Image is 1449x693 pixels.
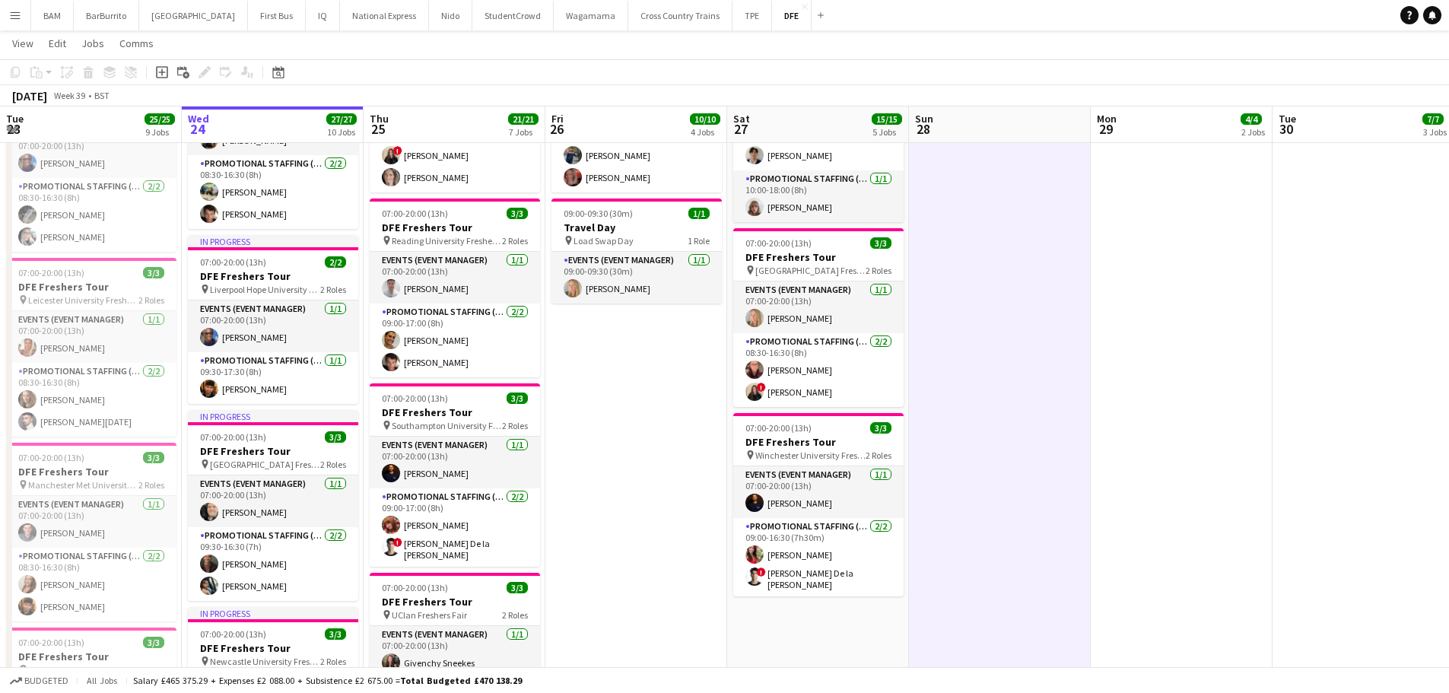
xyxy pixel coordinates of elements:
[188,641,358,655] h3: DFE Freshers Tour
[1241,113,1262,125] span: 4/4
[392,235,502,246] span: Reading University Freshers Fair
[325,431,346,443] span: 3/3
[564,208,633,219] span: 09:00-09:30 (30m)
[392,420,502,431] span: Southampton University Freshers Fair
[188,527,358,601] app-card-role: Promotional Staffing (Brand Ambassadors)2/209:30-16:30 (7h)[PERSON_NAME][PERSON_NAME]
[757,383,766,392] span: !
[188,410,358,601] app-job-card: In progress07:00-20:00 (13h)3/3DFE Freshers Tour [GEOGRAPHIC_DATA] Freshers Fair2 RolesEvents (Ev...
[367,120,389,138] span: 25
[6,465,176,478] h3: DFE Freshers Tour
[186,120,209,138] span: 24
[138,294,164,306] span: 2 Roles
[733,250,904,264] h3: DFE Freshers Tour
[382,393,448,404] span: 07:00-20:00 (13h)
[4,120,24,138] span: 23
[188,235,358,247] div: In progress
[507,582,528,593] span: 3/3
[188,112,209,126] span: Wed
[326,113,357,125] span: 27/27
[75,33,110,53] a: Jobs
[6,280,176,294] h3: DFE Freshers Tour
[325,628,346,640] span: 3/3
[370,488,540,567] app-card-role: Promotional Staffing (Brand Ambassadors)2/209:00-17:00 (8h)[PERSON_NAME]![PERSON_NAME] De la [PER...
[731,120,750,138] span: 27
[6,548,176,621] app-card-role: Promotional Staffing (Brand Ambassadors)2/208:30-16:30 (8h)[PERSON_NAME][PERSON_NAME]
[509,126,538,138] div: 7 Jobs
[119,37,154,50] span: Comms
[400,675,522,686] span: Total Budgeted £470 138.29
[113,33,160,53] a: Comms
[188,352,358,404] app-card-role: Promotional Staffing (Brand Ambassadors)1/109:30-17:30 (8h)[PERSON_NAME]
[138,664,164,676] span: 2 Roles
[733,333,904,407] app-card-role: Promotional Staffing (Brand Ambassadors)2/208:30-16:30 (8h)[PERSON_NAME]![PERSON_NAME]
[1279,112,1296,126] span: Tue
[188,410,358,422] div: In progress
[1422,113,1444,125] span: 7/7
[370,437,540,488] app-card-role: Events (Event Manager)1/107:00-20:00 (13h)[PERSON_NAME]
[502,420,528,431] span: 2 Roles
[327,126,356,138] div: 10 Jobs
[392,609,467,621] span: UClan Freshers Fair
[188,155,358,229] app-card-role: Promotional Staffing (Brand Ambassadors)2/208:30-16:30 (8h)[PERSON_NAME][PERSON_NAME]
[248,1,306,30] button: First Bus
[733,119,904,170] app-card-role: Promotional Staffing (Brand Ambassadors)1/108:30-16:30 (8h)[PERSON_NAME]
[28,294,138,306] span: Leicester University Freshers Fair
[870,237,891,249] span: 3/3
[370,304,540,377] app-card-role: Promotional Staffing (Brand Ambassadors)2/209:00-17:00 (8h)[PERSON_NAME][PERSON_NAME]
[733,435,904,449] h3: DFE Freshers Tour
[43,33,72,53] a: Edit
[138,479,164,491] span: 2 Roles
[188,444,358,458] h3: DFE Freshers Tour
[733,112,750,126] span: Sat
[870,422,891,434] span: 3/3
[84,675,120,686] span: All jobs
[393,146,402,155] span: !
[18,637,84,648] span: 07:00-20:00 (13h)
[18,452,84,463] span: 07:00-20:00 (13h)
[688,208,710,219] span: 1/1
[755,450,866,461] span: Winchester University Freshers Fair
[370,252,540,304] app-card-role: Events (Event Manager)1/107:00-20:00 (13h)[PERSON_NAME]
[306,1,340,30] button: IQ
[12,88,47,103] div: [DATE]
[551,221,722,234] h3: Travel Day
[872,113,902,125] span: 15/15
[12,37,33,50] span: View
[688,235,710,246] span: 1 Role
[24,676,68,686] span: Budgeted
[690,113,720,125] span: 10/10
[370,119,540,192] app-card-role: Promotional Staffing (Brand Ambassadors)2/208:30-16:30 (8h)![PERSON_NAME][PERSON_NAME]
[188,235,358,404] app-job-card: In progress07:00-20:00 (13h)2/2DFE Freshers Tour Liverpool Hope University Freshers Fair2 RolesEv...
[6,178,176,252] app-card-role: Promotional Staffing (Brand Ambassadors)2/208:30-16:30 (8h)[PERSON_NAME][PERSON_NAME]
[733,413,904,596] div: 07:00-20:00 (13h)3/3DFE Freshers Tour Winchester University Freshers Fair2 RolesEvents (Event Man...
[551,119,722,192] app-card-role: Promotional Staffing (Brand Ambassadors)2/208:30-16:30 (8h)[PERSON_NAME][PERSON_NAME]
[325,256,346,268] span: 2/2
[1097,112,1117,126] span: Mon
[133,675,522,686] div: Salary £465 375.29 + Expenses £2 088.00 + Subsistence £2 675.00 =
[145,113,175,125] span: 25/25
[6,311,176,363] app-card-role: Events (Event Manager)1/107:00-20:00 (13h)[PERSON_NAME]
[210,284,320,295] span: Liverpool Hope University Freshers Fair
[200,256,266,268] span: 07:00-20:00 (13h)
[508,113,539,125] span: 21/21
[733,170,904,222] app-card-role: Promotional Staffing (Brand Ambassadors)1/110:00-18:00 (8h)[PERSON_NAME]
[1276,120,1296,138] span: 30
[429,1,472,30] button: Nido
[370,595,540,609] h3: DFE Freshers Tour
[772,1,812,30] button: DFE
[915,112,933,126] span: Sun
[18,267,84,278] span: 07:00-20:00 (13h)
[340,1,429,30] button: National Express
[549,120,564,138] span: 26
[210,656,320,667] span: Newcastle University Freshers Fair
[188,269,358,283] h3: DFE Freshers Tour
[6,650,176,663] h3: DFE Freshers Tour
[866,265,891,276] span: 2 Roles
[507,393,528,404] span: 3/3
[866,450,891,461] span: 2 Roles
[74,1,139,30] button: BarBurrito
[393,538,402,547] span: !
[370,626,540,678] app-card-role: Events (Event Manager)1/107:00-20:00 (13h)Givenchy Sneekes
[370,383,540,567] div: 07:00-20:00 (13h)3/3DFE Freshers Tour Southampton University Freshers Fair2 RolesEvents (Event Ma...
